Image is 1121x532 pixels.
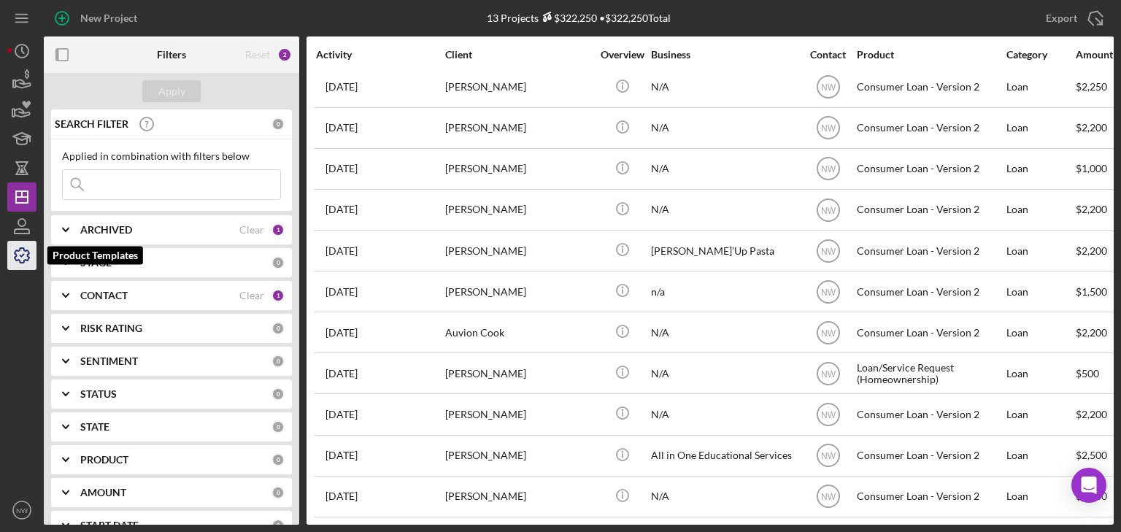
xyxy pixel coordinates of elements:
div: Overview [595,49,650,61]
b: Filters [157,49,186,61]
b: START DATE [80,520,139,531]
button: NW [7,496,36,525]
span: $2,250 [1076,80,1107,93]
span: $2,500 [1076,449,1107,461]
div: [PERSON_NAME] [445,354,591,393]
time: 2025-09-08 21:10 [325,245,358,257]
div: Consumer Loan - Version 2 [857,68,1003,107]
div: Product [857,49,1003,61]
div: [PERSON_NAME] [445,150,591,188]
div: Apply [158,80,185,102]
div: Reset [245,49,270,61]
div: Business [651,49,797,61]
div: [PERSON_NAME] [445,190,591,229]
time: 2025-09-11 14:50 [325,122,358,134]
div: N/A [651,190,797,229]
div: Consumer Loan - Version 2 [857,150,1003,188]
text: NW [821,492,836,502]
b: STAGE [80,257,112,269]
div: [PERSON_NAME] [445,68,591,107]
div: Loan [1006,395,1074,433]
span: $2,200 [1076,121,1107,134]
text: NW [821,369,836,379]
div: 0 [271,117,285,131]
div: N/A [651,395,797,433]
text: NW [821,123,836,134]
span: $1,500 [1076,285,1107,298]
div: Loan [1006,150,1074,188]
b: STATUS [80,388,117,400]
div: Export [1046,4,1077,33]
time: 2025-09-10 07:03 [325,327,358,339]
span: $2,200 [1076,408,1107,420]
div: N/A [651,150,797,188]
div: Clear [239,290,264,301]
div: 0 [271,322,285,335]
div: N/A [651,354,797,393]
div: Contact [801,49,855,61]
div: Auvion Cook [445,313,591,352]
div: [PERSON_NAME] [445,231,591,270]
span: $2,200 [1076,244,1107,257]
div: Loan [1006,68,1074,107]
div: Consumer Loan - Version 2 [857,190,1003,229]
div: Loan [1006,272,1074,311]
span: $2,200 [1076,326,1107,339]
div: Activity [316,49,444,61]
div: New Project [80,4,137,33]
div: Consumer Loan - Version 2 [857,109,1003,147]
div: Loan [1006,477,1074,516]
button: New Project [44,4,152,33]
div: Consumer Loan - Version 2 [857,477,1003,516]
div: 2 [277,47,292,62]
div: Applied in combination with filters below [62,150,281,162]
text: NW [821,328,836,338]
div: $322,250 [539,12,597,24]
div: [PERSON_NAME] [445,272,591,311]
div: 0 [271,355,285,368]
b: CONTACT [80,290,128,301]
time: 2025-09-10 12:00 [325,81,358,93]
div: Consumer Loan - Version 2 [857,313,1003,352]
div: N/A [651,109,797,147]
button: Export [1031,4,1114,33]
text: NW [821,205,836,215]
time: 2025-09-04 18:52 [325,286,358,298]
time: 2025-09-03 15:01 [325,409,358,420]
div: [PERSON_NAME] [445,436,591,475]
div: 13 Projects • $322,250 Total [487,12,671,24]
time: 2025-09-08 20:56 [325,368,358,379]
span: $1,000 [1076,162,1107,174]
div: Consumer Loan - Version 2 [857,395,1003,433]
span: $500 [1076,367,1099,379]
text: NW [821,82,836,93]
b: RISK RATING [80,323,142,334]
div: Loan [1006,354,1074,393]
div: N/A [651,477,797,516]
text: NW [821,287,836,297]
div: Clear [239,224,264,236]
b: SEARCH FILTER [55,118,128,130]
time: 2025-09-09 00:45 [325,163,358,174]
text: NW [821,451,836,461]
b: SENTIMENT [80,355,138,367]
time: 2025-09-09 09:41 [325,204,358,215]
div: 1 [271,223,285,236]
time: 2025-08-21 22:48 [325,450,358,461]
div: Consumer Loan - Version 2 [857,231,1003,270]
div: [PERSON_NAME] [445,395,591,433]
div: Open Intercom Messenger [1071,468,1106,503]
b: PRODUCT [80,454,128,466]
time: 2025-08-15 01:31 [325,490,358,502]
div: N/A [651,313,797,352]
button: Apply [142,80,201,102]
div: All in One Educational Services [651,436,797,475]
span: $2,200 [1076,203,1107,215]
div: 0 [271,486,285,499]
div: [PERSON_NAME]’Up Pasta [651,231,797,270]
div: 0 [271,420,285,433]
div: 0 [271,519,285,532]
div: 0 [271,388,285,401]
text: NW [821,410,836,420]
div: Loan [1006,231,1074,270]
